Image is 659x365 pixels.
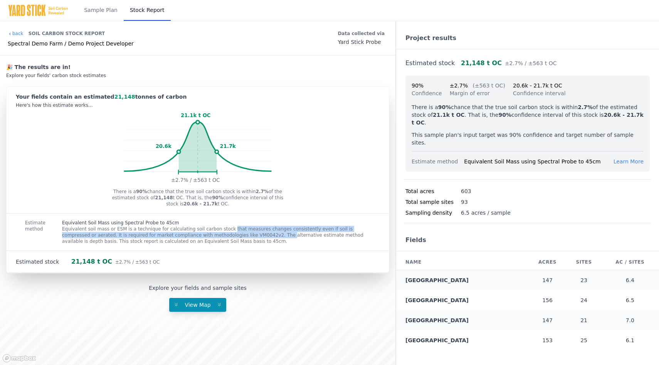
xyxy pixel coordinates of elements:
[181,113,210,118] tspan: 21.1k t OC
[567,330,601,350] td: 25
[433,112,464,118] strong: 21.1k t OC
[338,29,385,38] div: Data collected via
[528,330,567,350] td: 153
[528,270,567,291] td: 147
[156,143,171,149] tspan: 20.6k
[405,187,461,195] div: Total acres
[567,270,601,291] td: 23
[450,82,468,89] span: ±2.7%
[461,198,468,206] div: 93
[472,82,505,89] span: (±563 t OC)
[601,270,659,291] td: 6.4
[567,290,601,310] td: 24
[513,82,562,89] span: 20.6k - 21.7k t OC
[461,209,511,217] div: 6.5 acres / sample
[405,59,455,67] a: Estimated stock
[16,93,380,101] div: Your fields contain an estimated tonnes of carbon
[155,195,173,200] strong: 21,148
[412,131,644,146] p: This sample plan's input target was 90% confidence and target number of sample sites.
[528,254,567,270] th: Acres
[412,112,644,126] strong: 20.6k - 21.7k t OC
[578,104,593,110] strong: 2.7%
[412,82,424,89] span: 90%
[412,89,442,97] div: Confidence
[567,310,601,330] td: 21
[405,198,461,206] div: Total sample sites
[8,30,24,37] a: back
[212,195,223,200] strong: 90%
[169,298,226,312] button: View Map
[62,220,370,226] p: Equivalent Soil Mass using Spectral Probe to 45cm
[180,302,215,308] span: View Map
[614,158,644,165] span: Learn More
[405,297,469,303] a: [GEOGRAPHIC_DATA]
[405,209,461,217] div: Sampling density
[16,102,380,108] div: Here's how this estimate works...
[71,257,160,266] div: 21,148 t OC
[183,201,218,207] strong: 20.6k - 21.7k
[6,72,389,79] div: Explore your fields' carbon stock estimates
[461,187,471,195] div: 603
[601,290,659,310] td: 6.5
[405,317,469,323] a: [GEOGRAPHIC_DATA]
[438,104,451,110] strong: 90%
[256,189,269,194] strong: 2.7%
[567,254,601,270] th: Sites
[115,259,160,265] span: ±2.7% / ±563 t OC
[136,189,147,194] strong: 90%
[405,337,469,343] a: [GEOGRAPHIC_DATA]
[338,38,385,46] div: Yard Stick Probe
[412,103,644,126] p: There is a chance that the true soil carbon stock is within of the estimated stock of . That is, ...
[412,158,464,165] div: Estimate method
[528,290,567,310] td: 156
[8,40,134,47] div: Spectral Demo Farm / Demo Project Developer
[461,59,556,68] div: 21,148 t OC
[405,277,469,283] a: [GEOGRAPHIC_DATA]
[29,27,105,40] div: Soil Carbon Stock Report
[513,89,566,97] div: Confidence interval
[111,188,284,207] p: There is a chance that the true soil carbon stock is within of the estimated stock of t OC. That ...
[396,229,659,251] div: Fields
[220,143,236,149] tspan: 21.7k
[7,214,44,251] div: Estimate method
[8,4,69,17] img: Yard Stick Logo
[601,310,659,330] td: 7.0
[601,254,659,270] th: AC / Sites
[149,284,247,292] div: Explore your fields and sample sites
[396,254,528,270] th: Name
[62,226,370,244] p: Equivalent soil mass or ESM is a technique for calculating soil carbon stock that measures change...
[528,310,567,330] td: 147
[505,60,557,66] span: ±2.7% / ±563 t OC
[16,258,71,266] div: Estimated stock
[464,158,613,165] div: Equivalent Soil Mass using Spectral Probe to 45cm
[6,63,389,71] div: 🎉 The results are in!
[601,330,659,350] td: 6.1
[450,89,505,97] div: Margin of error
[498,112,511,118] strong: 90%
[171,177,220,183] tspan: ±2.7% / ±563 t OC
[114,94,135,100] span: 21,148
[405,34,456,42] a: Project results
